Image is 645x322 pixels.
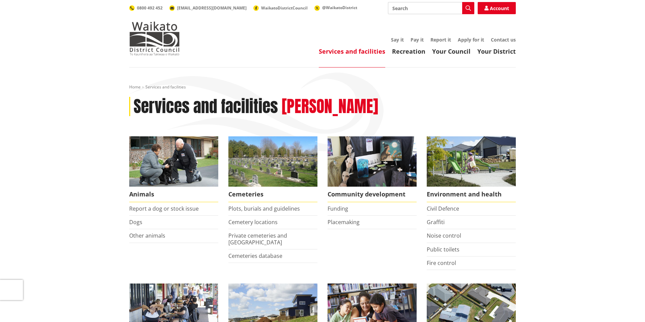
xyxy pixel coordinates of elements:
a: @WaikatoDistrict [314,5,357,10]
span: Animals [129,187,218,202]
a: 0800 492 452 [129,5,163,11]
a: Fire control [427,259,456,267]
a: Graffiti [427,218,445,226]
a: Placemaking [328,218,360,226]
a: Public toilets [427,246,459,253]
a: Noise control [427,232,461,239]
h1: Services and facilities [134,97,278,116]
img: New housing in Pokeno [427,136,516,187]
span: WaikatoDistrictCouncil [261,5,308,11]
a: Plots, burials and guidelines [228,205,300,212]
a: New housing in Pokeno Environment and health [427,136,516,202]
span: Environment and health [427,187,516,202]
span: 0800 492 452 [137,5,163,11]
a: Private cemeteries and [GEOGRAPHIC_DATA] [228,232,287,246]
span: Services and facilities [145,84,186,90]
a: Other animals [129,232,165,239]
a: Cemeteries database [228,252,282,260]
a: Waikato District Council Animal Control team Animals [129,136,218,202]
a: Civil Defence [427,205,459,212]
a: Report it [430,36,451,43]
img: Matariki Travelling Suitcase Art Exhibition [328,136,417,187]
a: Your District [477,47,516,55]
a: Recreation [392,47,425,55]
input: Search input [388,2,474,14]
img: Huntly Cemetery [228,136,317,187]
a: [EMAIL_ADDRESS][DOMAIN_NAME] [169,5,247,11]
a: Say it [391,36,404,43]
img: Waikato District Council - Te Kaunihera aa Takiwaa o Waikato [129,22,180,55]
span: @WaikatoDistrict [322,5,357,10]
a: Dogs [129,218,142,226]
a: Pay it [411,36,424,43]
span: [EMAIL_ADDRESS][DOMAIN_NAME] [177,5,247,11]
h2: [PERSON_NAME] [282,97,378,116]
img: Animal Control [129,136,218,187]
a: WaikatoDistrictCouncil [253,5,308,11]
a: Your Council [432,47,471,55]
span: Community development [328,187,417,202]
a: Huntly Cemetery Cemeteries [228,136,317,202]
a: Home [129,84,141,90]
a: Services and facilities [319,47,385,55]
a: Matariki Travelling Suitcase Art Exhibition Community development [328,136,417,202]
a: Contact us [491,36,516,43]
nav: breadcrumb [129,84,516,90]
a: Cemetery locations [228,218,278,226]
a: Apply for it [458,36,484,43]
span: Cemeteries [228,187,317,202]
a: Funding [328,205,348,212]
a: Report a dog or stock issue [129,205,199,212]
a: Account [478,2,516,14]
